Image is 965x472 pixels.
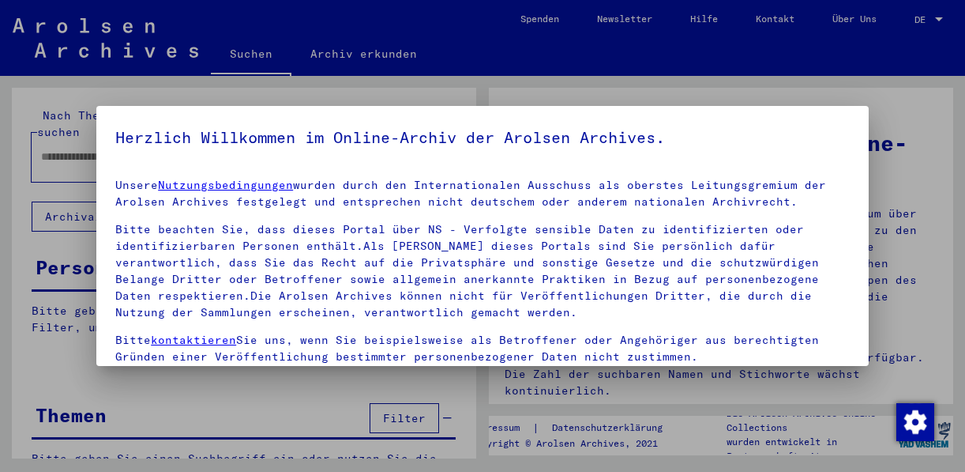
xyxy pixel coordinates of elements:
h5: Herzlich Willkommen im Online-Archiv der Arolsen Archives. [115,125,850,150]
p: Bitte beachten Sie, dass dieses Portal über NS - Verfolgte sensible Daten zu identifizierten oder... [115,221,850,321]
a: Nutzungsbedingungen [158,178,293,192]
img: Zustimmung ändern [896,403,934,441]
p: Unsere wurden durch den Internationalen Ausschuss als oberstes Leitungsgremium der Arolsen Archiv... [115,177,850,210]
p: Bitte Sie uns, wenn Sie beispielsweise als Betroffener oder Angehöriger aus berechtigten Gründen ... [115,332,850,365]
a: kontaktieren [151,333,236,347]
